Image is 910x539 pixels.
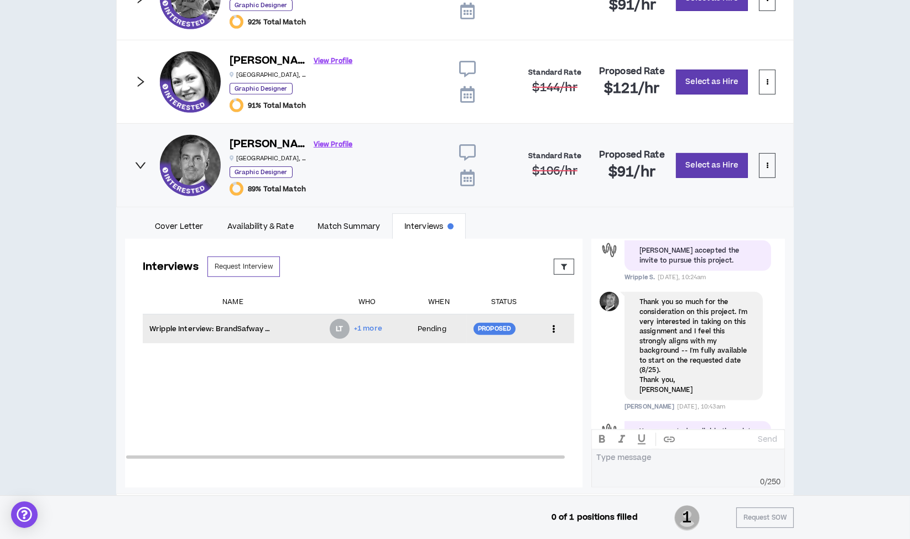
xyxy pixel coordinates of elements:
h2: $121 /hr [604,80,660,98]
span: [PERSON_NAME] [625,402,674,411]
p: 0 of 1 positions filled [552,511,638,524]
span: $144 /hr [532,80,577,96]
button: Request Interview [207,257,280,277]
th: Who [323,290,411,315]
div: Proposed [474,323,516,335]
button: Request SOW [736,507,794,528]
button: ITALIC text [612,430,632,449]
span: 1 [674,504,700,532]
button: create hypertext link [659,430,679,449]
div: You suggested available time slots for an interview. [639,427,756,446]
a: Cover Letter [143,213,215,239]
p: Graphic Designer [230,83,293,95]
span: 0 [760,477,765,488]
button: Send [753,432,782,447]
a: Interviews [392,213,466,239]
p: Send [758,435,777,444]
p: Pending [418,325,461,333]
th: When [411,290,467,315]
div: Wripple S. [600,240,619,260]
div: Wripple S. [600,421,619,441]
button: BOLD text [592,430,612,449]
span: 89% Total Match [248,185,306,193]
a: Match Summary [306,213,392,239]
div: [PERSON_NAME] accepted the invite to pursue this project. [639,246,756,265]
th: Status [467,290,540,315]
button: Select as Hire [676,153,748,178]
button: Select as Hire [676,70,748,95]
div: Open Intercom Messenger [11,501,38,528]
span: $106 /hr [532,163,577,179]
h6: [PERSON_NAME] [230,137,307,153]
h6: [PERSON_NAME] [230,53,307,69]
span: Wripple S. [625,273,655,281]
button: UNDERLINE text [632,430,652,449]
div: Irina I. [160,51,221,112]
h4: Proposed Rate [599,150,665,160]
span: right [134,76,147,88]
div: Ted B. [600,292,619,311]
div: LT [336,326,343,332]
a: View Profile [314,135,352,154]
p: [GEOGRAPHIC_DATA] , [GEOGRAPHIC_DATA] [230,71,307,79]
p: Wripple Interview: BrandSafway + [PERSON_NAME] for Graphic Designer [149,325,271,333]
a: View Profile [314,51,352,71]
span: [DATE], 10:43am [677,402,725,411]
h4: Standard Rate [528,69,581,77]
th: Name [143,290,323,315]
div: Ted B. [160,135,221,196]
h4: Standard Rate [528,152,581,160]
p: [PERSON_NAME] [639,385,748,395]
div: Lauren-Bridget T. [330,319,350,339]
h2: $91 /hr [609,164,656,181]
span: / 250 [765,477,781,488]
h3: Interviews [143,259,199,274]
p: Graphic Designer [230,166,293,178]
span: 91% Total Match [248,101,306,110]
span: 92% Total Match [248,18,306,27]
a: Availability & Rate [215,213,305,239]
h4: Proposed Rate [599,66,665,77]
p: [GEOGRAPHIC_DATA] , [GEOGRAPHIC_DATA] [230,154,307,163]
span: [DATE], 10:24am [658,273,706,281]
span: right [134,159,147,171]
p: Thank you so much for the consideration on this project. I'm very interested in taking on this as... [639,297,748,375]
p: Thank you, [639,375,748,385]
span: +1 more [354,323,382,334]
